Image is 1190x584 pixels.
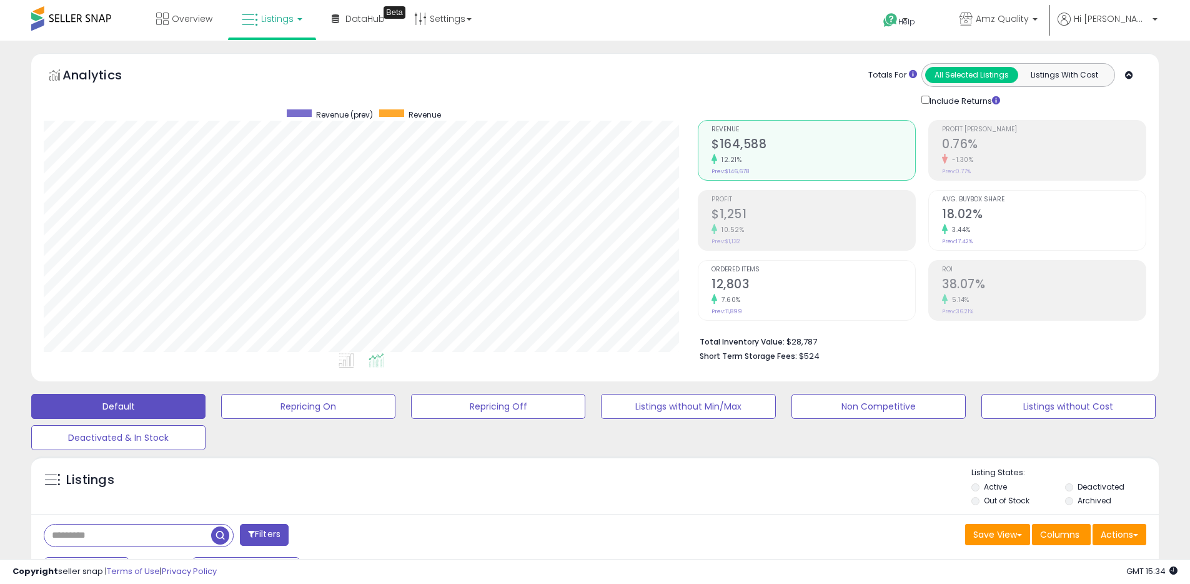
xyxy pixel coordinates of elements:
button: Deactivated & In Stock [31,425,206,450]
span: Profit [712,196,915,203]
button: Actions [1093,524,1146,545]
span: DataHub [345,13,385,25]
span: ROI [942,266,1146,273]
span: $524 [799,350,820,362]
h5: Analytics [62,66,146,87]
label: Deactivated [1078,481,1124,492]
small: Prev: 17.42% [942,238,973,245]
label: Archived [1078,495,1111,506]
button: Filters [240,524,289,546]
h2: 12,803 [712,277,915,294]
small: 10.52% [717,225,744,234]
small: 3.44% [948,225,971,234]
button: Repricing On [221,394,395,419]
small: Prev: 36.21% [942,308,973,315]
label: Out of Stock [984,495,1029,506]
b: Total Inventory Value: [700,336,785,347]
small: 5.14% [948,295,969,305]
span: Revenue (prev) [316,109,373,120]
span: Hi [PERSON_NAME] [1074,13,1149,25]
p: Listing States: [971,467,1159,479]
button: Non Competitive [791,394,966,419]
span: Help [898,16,915,27]
label: Active [984,481,1007,492]
a: Terms of Use [107,565,160,577]
button: Columns [1032,524,1091,545]
small: Prev: $146,678 [712,168,749,175]
button: Repricing Off [411,394,585,419]
button: All Selected Listings [925,67,1018,83]
small: 12.21% [717,155,741,164]
small: 7.60% [717,295,741,305]
small: -1.30% [948,155,973,164]
span: Amz Quality [976,13,1029,25]
button: Listings without Cost [981,394,1156,419]
li: $28,787 [700,333,1137,348]
div: seller snap | | [12,566,217,578]
span: Avg. Buybox Share [942,196,1146,203]
span: Revenue [409,109,441,120]
h5: Listings [66,471,114,489]
span: 2025-09-15 15:34 GMT [1126,565,1178,577]
button: Last 7 Days [45,557,129,578]
h2: 38.07% [942,277,1146,294]
h2: 0.76% [942,137,1146,154]
h2: $164,588 [712,137,915,154]
div: Include Returns [912,93,1015,108]
a: Privacy Policy [162,565,217,577]
span: Columns [1040,528,1079,541]
small: Prev: 0.77% [942,168,971,175]
span: Overview [172,13,212,25]
a: Hi [PERSON_NAME] [1058,13,1158,41]
small: Prev: $1,132 [712,238,740,245]
div: Tooltip anchor [384,6,405,19]
span: Listings [261,13,294,25]
button: Listings With Cost [1018,67,1111,83]
small: Prev: 11,899 [712,308,742,315]
span: Profit [PERSON_NAME] [942,126,1146,133]
span: Revenue [712,126,915,133]
h2: $1,251 [712,207,915,224]
a: Help [873,3,940,41]
h2: 18.02% [942,207,1146,224]
b: Short Term Storage Fees: [700,351,797,361]
button: Listings without Min/Max [601,394,775,419]
button: Sep-01 - Sep-07 [193,557,299,578]
span: Ordered Items [712,266,915,273]
i: Get Help [883,13,898,28]
strong: Copyright [12,565,58,577]
button: Default [31,394,206,419]
div: Totals For [868,69,917,81]
button: Save View [965,524,1030,545]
